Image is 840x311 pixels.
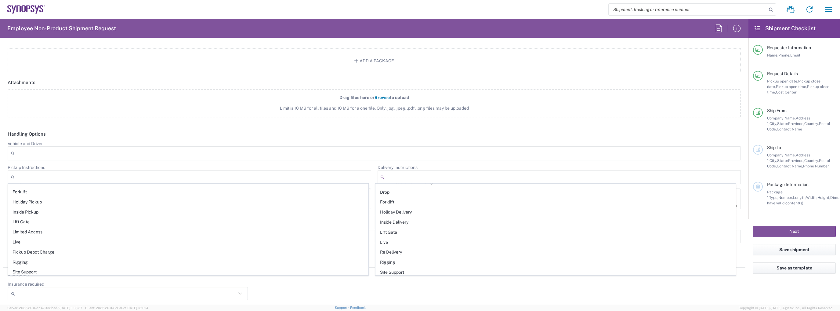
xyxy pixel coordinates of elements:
[350,306,366,309] a: Feedback
[376,188,736,197] span: Drop
[376,258,736,267] span: Rigging
[767,79,798,83] span: Pickup open date,
[767,182,809,187] span: Package Information
[806,195,817,200] span: Width,
[8,141,43,146] label: Vehicle and Driver
[376,247,736,257] span: Re Delivery
[739,305,833,311] span: Copyright © [DATE]-[DATE] Agistix Inc., All Rights Reserved
[767,116,796,120] span: Company Name,
[767,45,811,50] span: Requester Information
[8,187,368,197] span: Forklift
[804,158,819,163] span: Country,
[376,268,736,277] span: Site Support
[767,153,796,157] span: Company Name,
[803,164,829,168] span: Phone Number
[767,71,798,76] span: Request Details
[769,121,777,126] span: City,
[375,95,390,100] span: Browse
[8,48,741,73] button: Add a Package
[817,195,830,200] span: Height,
[376,197,736,207] span: Forklift
[335,306,350,309] a: Support
[8,79,35,86] h2: Attachments
[776,84,807,89] span: Pickup open time,
[767,190,783,200] span: Package 1:
[8,207,368,217] span: Inside Pickup
[376,228,736,237] span: Lift Gate
[769,195,778,200] span: Type,
[390,95,409,100] span: to upload
[376,207,736,217] span: Holiday Delivery
[8,281,44,287] label: Insurance required
[777,121,804,126] span: State/Province,
[609,4,767,15] input: Shipment, tracking or reference number
[339,95,375,100] span: Drag files here or
[7,25,116,32] h2: Employee Non-Product Shipment Request
[753,226,836,237] button: Next
[778,195,793,200] span: Number,
[778,53,790,57] span: Phone,
[85,306,148,310] span: Client: 2025.20.0-8c6e0cf
[7,306,82,310] span: Server: 2025.20.0-db47332bad5
[776,90,797,94] span: Cost Center
[126,306,148,310] span: [DATE] 12:11:14
[8,247,368,257] span: Pickup Depot Charge
[804,121,819,126] span: Country,
[777,158,804,163] span: State/Province,
[754,25,816,32] h2: Shipment Checklist
[8,227,368,237] span: Limited Access
[376,218,736,227] span: Inside Delivery
[8,217,368,227] span: Lift Gate
[777,127,802,131] span: Contact Name
[777,164,803,168] span: Contact Name,
[8,267,368,277] span: Site Support
[767,145,781,150] span: Ship To
[60,306,82,310] span: [DATE] 11:13:37
[8,165,45,170] label: Pickup Instructions
[793,195,806,200] span: Length,
[8,197,368,207] span: Holiday Pickup
[8,131,46,137] h2: Handling Options
[376,238,736,247] span: Live
[378,165,418,170] label: Delivery Instructions
[753,244,836,255] button: Save shipment
[790,53,800,57] span: Email
[753,262,836,274] button: Save as template
[767,108,787,113] span: Ship From
[767,53,778,57] span: Name,
[8,237,368,247] span: Live
[8,258,368,267] span: Rigging
[21,105,727,112] span: Limit is 10 MB for all files and 10 MB for a one file. Only .jpg, .jpeg, .pdf, .png files may be ...
[769,158,777,163] span: City,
